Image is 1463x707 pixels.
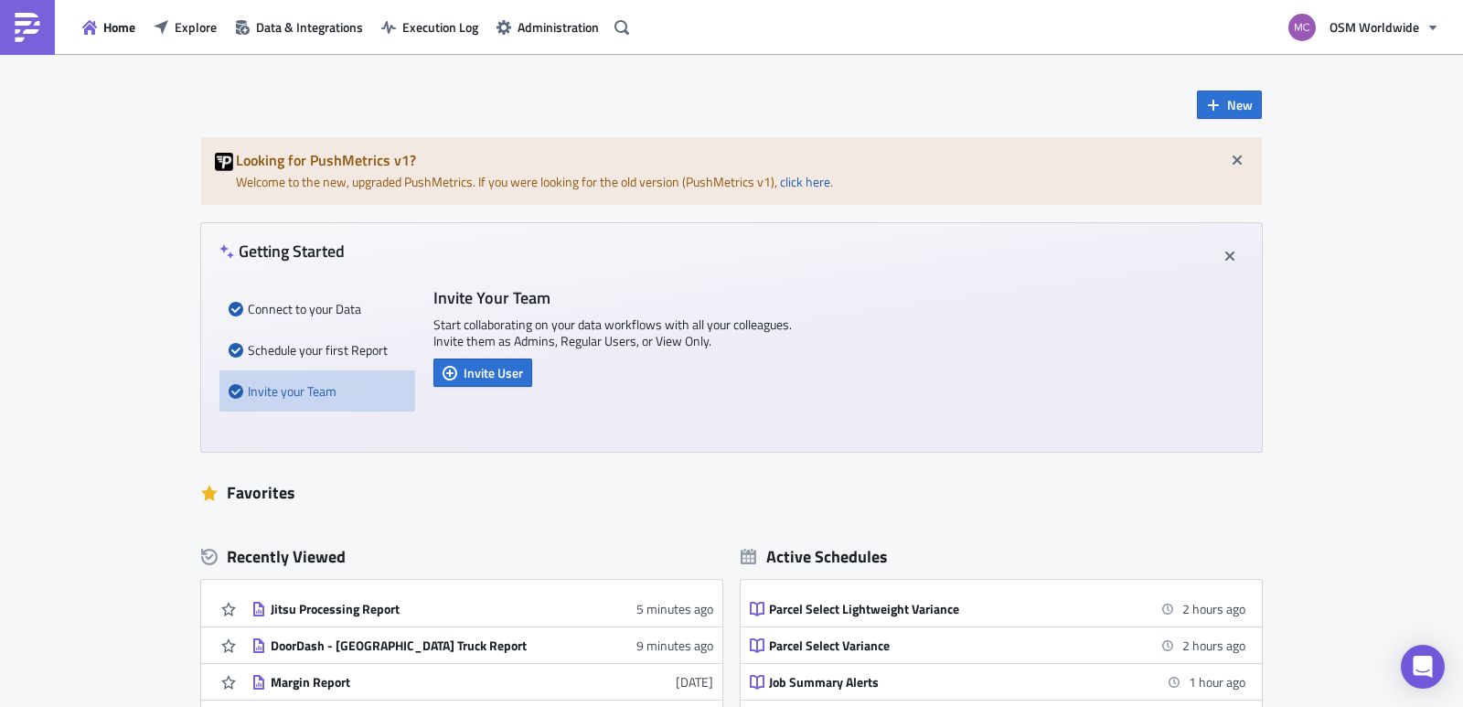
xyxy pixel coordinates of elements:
[13,13,42,42] img: PushMetrics
[769,601,1089,617] div: Parcel Select Lightweight Variance
[103,17,135,37] span: Home
[229,329,406,370] div: Schedule your first Report
[144,13,226,41] button: Explore
[201,543,722,571] div: Recently Viewed
[372,13,487,41] button: Execution Log
[229,288,406,329] div: Connect to your Data
[769,637,1089,654] div: Parcel Select Variance
[780,172,830,191] a: click here
[175,17,217,37] span: Explore
[741,546,888,567] div: Active Schedules
[1287,12,1318,43] img: Avatar
[1227,95,1253,114] span: New
[1182,599,1245,618] time: 2025-08-12 09:30
[676,672,713,691] time: 2025-07-15T16:42:56Z
[1189,672,1245,691] time: 2025-08-12 10:00
[201,137,1262,205] div: Welcome to the new, upgraded PushMetrics. If you were looking for the old version (PushMetrics v1...
[229,370,406,412] div: Invite your Team
[271,637,591,654] div: DoorDash - [GEOGRAPHIC_DATA] Truck Report
[636,636,713,655] time: 2025-08-12T14:09:30Z
[201,479,1262,507] div: Favorites
[464,363,523,382] span: Invite User
[271,674,591,691] div: Margin Report
[1330,17,1419,37] span: OSM Worldwide
[750,664,1245,700] a: Job Summary Alerts1 hour ago
[1182,636,1245,655] time: 2025-08-12 09:30
[219,241,345,261] h4: Getting Started
[433,288,799,307] h4: Invite Your Team
[251,664,713,700] a: Margin Report[DATE]
[271,601,591,617] div: Jitsu Processing Report
[433,316,799,349] p: Start collaborating on your data workflows with all your colleagues. Invite them as Admins, Regul...
[750,627,1245,663] a: Parcel Select Variance2 hours ago
[256,17,363,37] span: Data & Integrations
[769,674,1089,691] div: Job Summary Alerts
[1277,7,1449,48] button: OSM Worldwide
[251,591,713,627] a: Jitsu Processing Report5 minutes ago
[1197,91,1262,119] button: New
[402,17,478,37] span: Execution Log
[251,627,713,663] a: DoorDash - [GEOGRAPHIC_DATA] Truck Report9 minutes ago
[236,153,1248,167] h5: Looking for PushMetrics v1?
[73,13,144,41] button: Home
[750,591,1245,627] a: Parcel Select Lightweight Variance2 hours ago
[518,17,599,37] span: Administration
[226,13,372,41] button: Data & Integrations
[1401,645,1445,689] div: Open Intercom Messenger
[487,13,608,41] button: Administration
[636,599,713,618] time: 2025-08-12T14:14:19Z
[433,359,532,387] button: Invite User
